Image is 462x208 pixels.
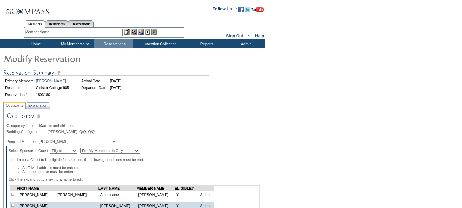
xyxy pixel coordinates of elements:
[80,85,108,91] td: Departure Date:
[226,39,265,48] td: Admin
[238,7,244,12] img: Become our fan on Facebook
[251,9,264,13] a: Subscribe to our YouTube Channel
[133,39,186,48] td: Vacation Collection
[6,130,46,134] span: Bedding Configuration:
[22,166,260,170] li: An E-Mail address must be entered
[4,102,25,109] span: Occupants
[109,78,123,84] td: [DATE]
[11,193,14,196] img: plus.gif
[25,29,52,35] div: Member Name:
[200,193,210,197] a: Select
[94,39,133,48] td: Reservations
[55,39,94,48] td: My Memberships
[255,34,264,38] a: Help
[248,34,251,38] span: ::
[80,78,108,84] td: Arrival Date:
[3,51,140,65] img: Modify Reservation
[6,139,36,144] span: Principal Member:
[245,7,250,12] img: Follow us on Twitter
[45,20,68,27] a: Residences
[98,191,137,199] td: Ambrosone
[36,79,66,83] a: [PERSON_NAME]
[175,191,197,199] td: Y
[109,85,123,91] td: [DATE]
[35,91,70,98] td: 1803180
[6,2,50,16] img: Compass Home
[124,29,130,35] img: b_edit.gif
[35,85,70,91] td: Cloister Cottage 905
[47,130,95,134] span: [PERSON_NAME], Q/Q, Q/Q
[11,204,14,207] img: plus.gif
[251,7,264,12] img: Subscribe to our YouTube Channel
[245,9,250,13] a: Follow us on Twitter
[6,112,212,124] img: Occupancy
[22,170,260,174] li: A phone number must be entered
[200,204,210,208] a: Select
[98,186,137,191] td: LAST NAME
[17,186,98,191] td: FIRST NAME
[238,9,244,13] a: Become our fan on Facebook
[15,39,55,48] td: Home
[27,102,49,109] span: Explanation
[4,91,34,98] td: Reservation #:
[136,191,175,199] td: [PERSON_NAME]
[17,191,98,199] td: [PERSON_NAME] and [PERSON_NAME]
[151,29,157,35] img: b_calculator.gif
[38,124,42,128] span: 10
[226,34,243,38] a: Sign Out
[6,124,37,128] span: Occupancy Limit:
[6,124,262,128] div: adults and children.
[25,20,45,28] a: Members
[186,39,226,48] td: Reports
[136,186,175,191] td: MEMBER NAME
[4,85,34,91] td: Residence:
[3,69,209,77] img: Reservation Summary
[175,186,197,191] td: ELIGIBLE?
[138,29,144,35] img: Impersonate
[213,6,237,14] td: Follow Us ::
[4,78,34,84] td: Primary Member:
[68,20,94,27] a: Reservations
[131,29,137,35] img: View
[145,29,150,35] img: Reservations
